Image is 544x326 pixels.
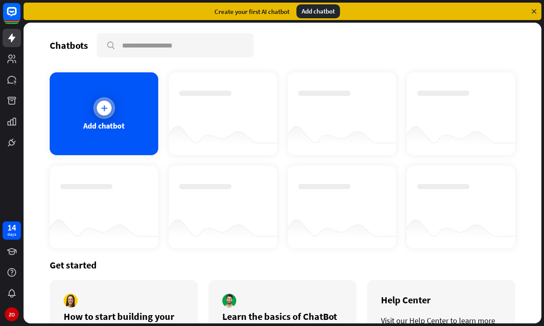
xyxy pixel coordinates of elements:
div: Add chatbot [296,4,340,18]
a: 14 days [3,221,21,240]
img: author [64,294,78,308]
button: Open LiveChat chat widget [7,3,33,30]
div: ZO [5,307,19,321]
div: Get started [50,259,515,271]
div: Create your first AI chatbot [214,7,289,16]
div: Add chatbot [83,121,125,131]
img: author [222,294,236,308]
div: Chatbots [50,39,88,51]
div: days [7,231,16,238]
div: Help Center [381,294,501,306]
div: 14 [7,224,16,231]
